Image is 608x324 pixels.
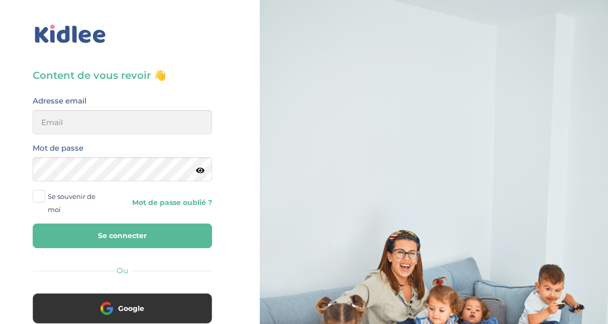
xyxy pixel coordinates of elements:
button: Google [33,293,212,323]
input: Email [33,110,212,134]
label: Mot de passe [33,142,83,155]
span: Google [118,303,144,313]
label: Adresse email [33,94,86,107]
a: Mot de passe oublié ? [130,198,212,207]
a: Google [33,310,212,320]
button: Se connecter [33,224,212,248]
img: google.png [100,302,113,314]
img: logo_kidlee_bleu [33,23,108,46]
span: Ou [117,266,128,275]
h3: Content de vous revoir 👋 [33,68,212,82]
span: Se souvenir de moi [48,190,107,216]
